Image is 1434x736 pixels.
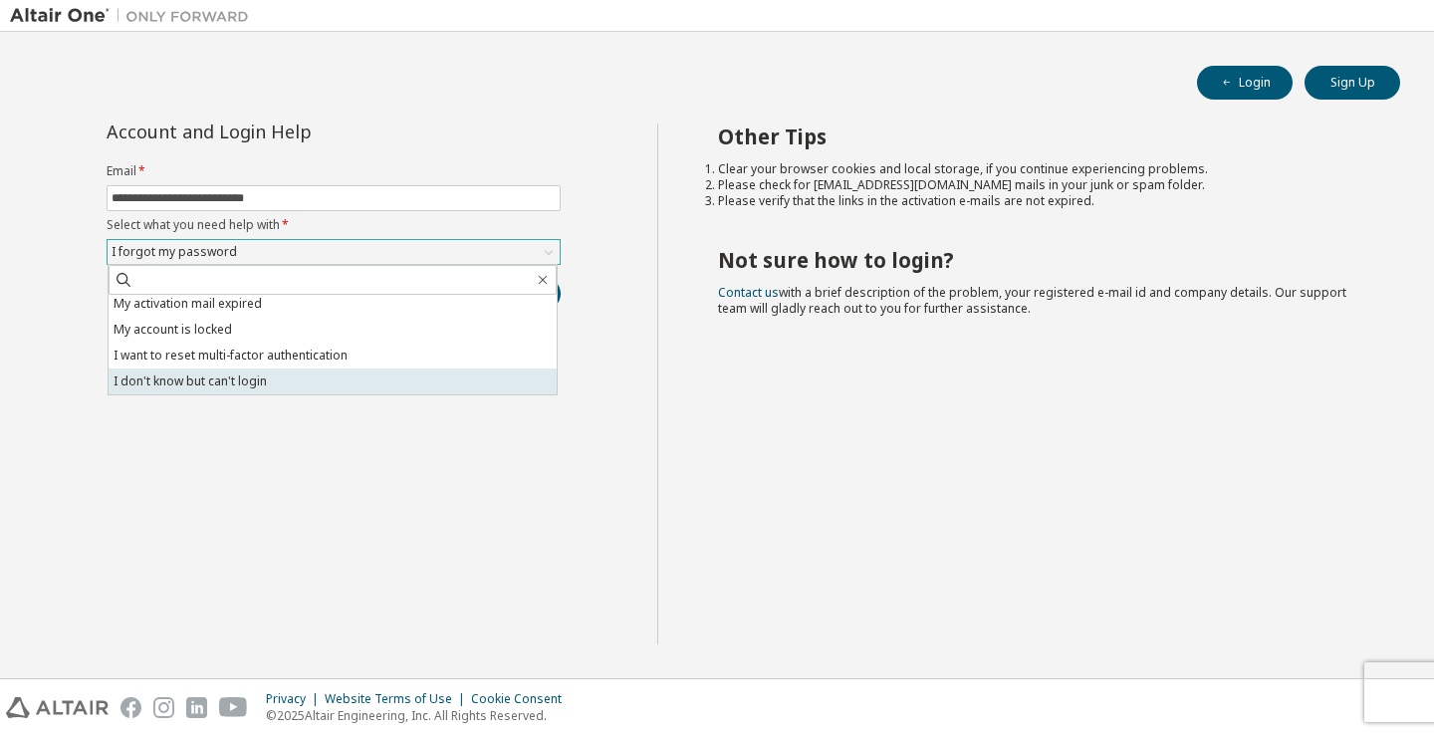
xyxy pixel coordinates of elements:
p: © 2025 Altair Engineering, Inc. All Rights Reserved. [266,707,574,724]
button: Login [1197,66,1293,100]
label: Select what you need help with [107,217,561,233]
img: altair_logo.svg [6,697,109,718]
button: Sign Up [1305,66,1400,100]
img: linkedin.svg [186,697,207,718]
div: I forgot my password [109,241,240,263]
li: Clear your browser cookies and local storage, if you continue experiencing problems. [718,161,1365,177]
div: Website Terms of Use [325,691,471,707]
h2: Not sure how to login? [718,247,1365,273]
img: facebook.svg [120,697,141,718]
a: Contact us [718,284,779,301]
li: Please check for [EMAIL_ADDRESS][DOMAIN_NAME] mails in your junk or spam folder. [718,177,1365,193]
span: with a brief description of the problem, your registered e-mail id and company details. Our suppo... [718,284,1346,317]
li: My activation mail expired [109,291,557,317]
h2: Other Tips [718,123,1365,149]
div: Cookie Consent [471,691,574,707]
div: I forgot my password [108,240,560,264]
label: Email [107,163,561,179]
img: Altair One [10,6,259,26]
div: Privacy [266,691,325,707]
img: youtube.svg [219,697,248,718]
img: instagram.svg [153,697,174,718]
li: Please verify that the links in the activation e-mails are not expired. [718,193,1365,209]
div: Account and Login Help [107,123,470,139]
